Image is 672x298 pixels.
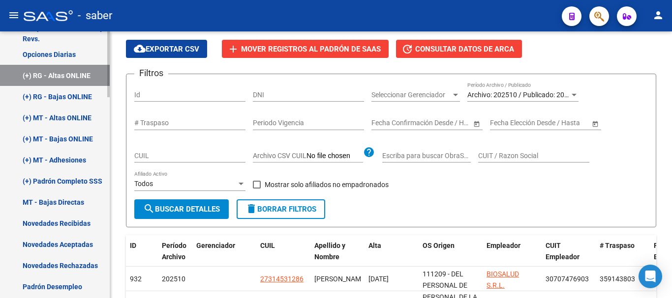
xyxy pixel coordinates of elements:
span: [PERSON_NAME] [314,275,367,283]
input: Fecha fin [416,119,464,127]
datatable-header-cell: # Traspaso [596,235,650,278]
button: Exportar CSV [126,40,207,58]
mat-icon: person [652,9,664,21]
span: # Traspaso [600,242,635,249]
span: Borrar Filtros [245,205,316,214]
span: Todos [134,180,153,188]
button: Borrar Filtros [237,199,325,219]
span: Alta [368,242,381,249]
span: OS Origen [423,242,455,249]
span: 932 [130,275,142,283]
span: Período Archivo [162,242,186,261]
span: Mostrar solo afiliados no empadronados [265,179,389,190]
span: Gerenciador [196,242,235,249]
mat-icon: help [363,146,375,158]
span: BIOSALUD S.R.L. [487,270,519,289]
datatable-header-cell: CUIT Empleador [542,235,596,278]
span: ID [130,242,136,249]
mat-icon: delete [245,203,257,215]
span: Consultar datos de ARCA [415,45,514,54]
span: - saber [78,5,112,27]
mat-icon: add [227,43,239,55]
span: Empleador [487,242,520,249]
input: Fecha inicio [490,119,526,127]
span: CUIT Empleador [546,242,580,261]
span: CUIL [260,242,275,249]
datatable-header-cell: ID [126,235,158,278]
input: Archivo CSV CUIL [306,152,363,161]
span: 359143803 [600,275,635,283]
span: 27314531286 [260,275,304,283]
datatable-header-cell: Período Archivo [158,235,192,278]
span: Archivo CSV CUIL [253,152,306,160]
input: Fecha inicio [371,119,407,127]
button: Open calendar [471,118,482,129]
span: 202510 [162,275,185,283]
span: 30707476903 [546,275,589,283]
datatable-header-cell: OS Origen [419,235,483,278]
div: Open Intercom Messenger [639,265,662,288]
input: Fecha fin [534,119,582,127]
datatable-header-cell: CUIL [256,235,310,278]
datatable-header-cell: Empleador [483,235,542,278]
mat-icon: menu [8,9,20,21]
span: Exportar CSV [134,45,199,54]
div: [DATE] [368,273,415,285]
span: Seleccionar Gerenciador [371,91,451,99]
button: Open calendar [590,118,600,129]
mat-icon: update [401,43,413,55]
datatable-header-cell: Alta [365,235,419,278]
mat-icon: cloud_download [134,43,146,54]
datatable-header-cell: Gerenciador [192,235,256,278]
span: Archivo: 202510 / Publicado: 202509 [467,91,580,99]
span: Buscar Detalles [143,205,220,214]
mat-icon: search [143,203,155,215]
button: Mover registros al PADRÓN de SAAS [222,40,389,58]
span: Mover registros al PADRÓN de SAAS [241,45,381,54]
h3: Filtros [134,66,168,80]
button: Consultar datos de ARCA [396,40,522,58]
datatable-header-cell: Apellido y Nombre [310,235,365,278]
span: Apellido y Nombre [314,242,345,261]
button: Buscar Detalles [134,199,229,219]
